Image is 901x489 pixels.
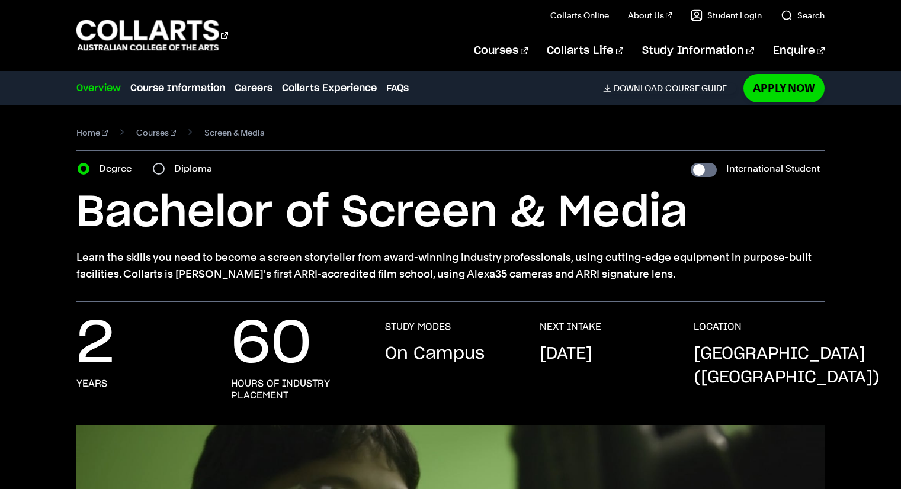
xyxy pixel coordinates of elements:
a: Search [781,9,825,21]
p: 2 [76,321,114,368]
p: [GEOGRAPHIC_DATA] ([GEOGRAPHIC_DATA]) [694,342,880,390]
span: Screen & Media [204,124,265,141]
h1: Bachelor of Screen & Media [76,186,824,240]
a: Overview [76,81,121,95]
h3: LOCATION [694,321,742,333]
a: Courses [136,124,177,141]
a: Careers [235,81,272,95]
a: Course Information [130,81,225,95]
a: Enquire [773,31,825,70]
h3: NEXT INTAKE [540,321,601,333]
p: 60 [231,321,312,368]
a: Home [76,124,108,141]
p: On Campus [385,342,485,366]
h3: years [76,378,107,390]
label: International Student [726,160,820,177]
a: Courses [474,31,528,70]
label: Degree [99,160,139,177]
span: Download [614,83,663,94]
h3: hours of industry placement [231,378,361,401]
a: FAQs [386,81,409,95]
label: Diploma [174,160,219,177]
div: Go to homepage [76,18,228,52]
a: Study Information [642,31,753,70]
a: DownloadCourse Guide [603,83,736,94]
a: Collarts Experience [282,81,377,95]
p: Learn the skills you need to become a screen storyteller from award-winning industry professional... [76,249,824,282]
a: Collarts Life [547,31,623,70]
a: Collarts Online [550,9,609,21]
a: Apply Now [743,74,825,102]
a: About Us [628,9,672,21]
h3: STUDY MODES [385,321,451,333]
p: [DATE] [540,342,592,366]
a: Student Login [691,9,762,21]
